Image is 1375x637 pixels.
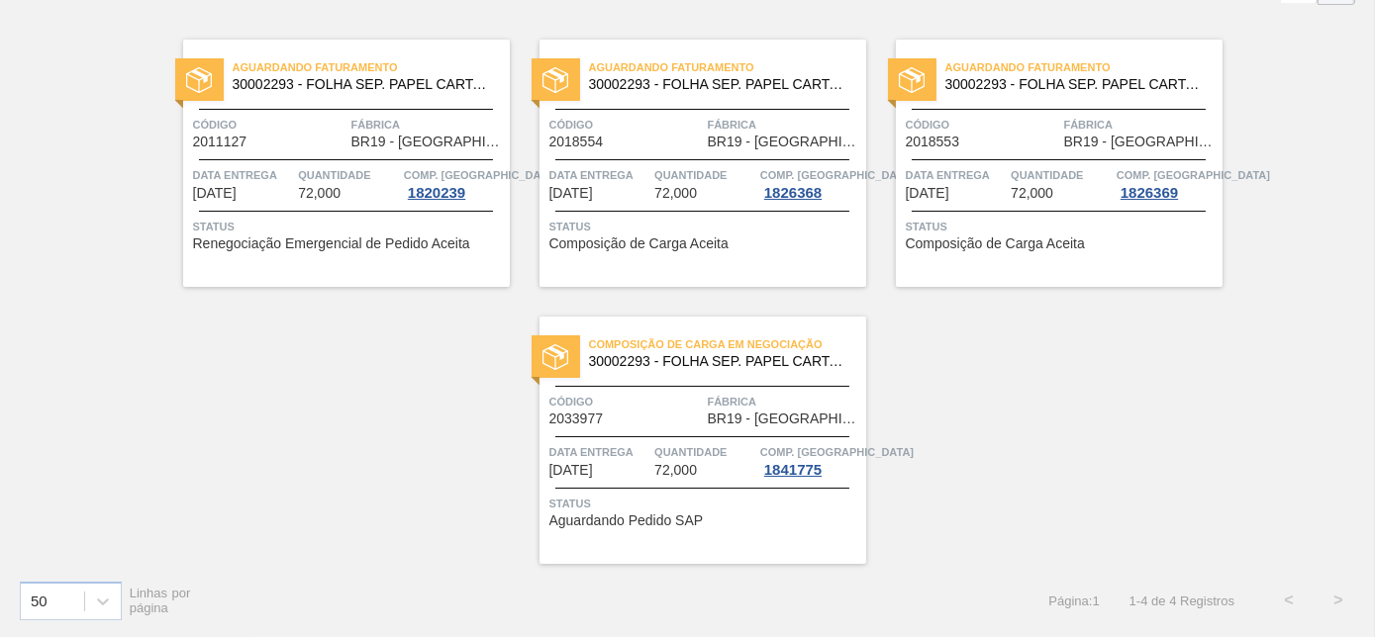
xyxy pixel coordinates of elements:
a: Comp. [GEOGRAPHIC_DATA]1826368 [760,165,861,201]
span: Aguardando Faturamento [233,57,510,77]
div: 50 [31,592,48,609]
span: Aguardando Faturamento [589,57,866,77]
span: 29/10/2025 [549,463,593,478]
span: 16/09/2025 [193,186,237,201]
a: statusAguardando Faturamento30002293 - FOLHA SEP. PAPEL CARTAO 1200x1000M 350gCódigo2018554Fábric... [510,40,866,287]
span: Comp. Carga [760,442,914,462]
a: statusAguardando Faturamento30002293 - FOLHA SEP. PAPEL CARTAO 1200x1000M 350gCódigo2011127Fábric... [153,40,510,287]
span: 2033977 [549,411,604,426]
span: Data entrega [906,165,1007,185]
span: Quantidade [1011,165,1112,185]
a: Comp. [GEOGRAPHIC_DATA]1820239 [404,165,505,201]
span: Fábrica [351,115,505,135]
span: Código [549,392,703,411]
a: statusAguardando Faturamento30002293 - FOLHA SEP. PAPEL CARTAO 1200x1000M 350gCódigo2018553Fábric... [866,40,1223,287]
span: Aguardando Faturamento [945,57,1223,77]
span: 72,000 [298,186,341,201]
span: 30/09/2025 [549,186,593,201]
span: Comp. Carga [404,165,557,185]
span: Quantidade [654,165,755,185]
div: 1841775 [760,462,826,478]
span: Status [193,217,505,236]
span: Código [193,115,346,135]
img: status [542,67,568,93]
span: 2018554 [549,135,604,149]
span: Status [549,494,861,513]
span: Data entrega [549,165,650,185]
span: BR19 - Nova Rio [351,135,505,149]
a: Comp. [GEOGRAPHIC_DATA]1841775 [760,442,861,478]
span: Quantidade [654,442,755,462]
span: Comp. Carga [1117,165,1270,185]
span: Página : 1 [1048,593,1099,608]
span: 72,000 [654,463,697,478]
span: Fábrica [708,115,861,135]
span: Linhas por página [130,586,191,615]
img: status [542,344,568,370]
span: 03/10/2025 [906,186,949,201]
a: statusComposição de Carga em Negociação30002293 - FOLHA SEP. PAPEL CARTAO 1200x1000M 350gCódigo20... [510,317,866,564]
span: 30002293 - FOLHA SEP. PAPEL CARTAO 1200x1000M 350g [945,77,1207,92]
span: Renegociação Emergencial de Pedido Aceita [193,236,470,251]
span: 72,000 [1011,186,1053,201]
span: Composição de Carga Aceita [549,236,729,251]
span: Fábrica [1064,115,1218,135]
div: 1826368 [760,185,826,201]
span: Aguardando Pedido SAP [549,513,704,528]
span: 72,000 [654,186,697,201]
button: > [1314,576,1363,625]
span: Código [906,115,1059,135]
button: < [1264,576,1314,625]
span: 1 - 4 de 4 Registros [1129,593,1234,608]
span: Composição de Carga em Negociação [589,334,866,354]
a: Comp. [GEOGRAPHIC_DATA]1826369 [1117,165,1218,201]
img: status [186,67,212,93]
span: Composição de Carga Aceita [906,236,1085,251]
img: status [899,67,925,93]
span: Quantidade [298,165,399,185]
div: 1820239 [404,185,469,201]
span: 2018553 [906,135,960,149]
span: Fábrica [708,392,861,411]
span: Data entrega [549,442,650,462]
span: 30002293 - FOLHA SEP. PAPEL CARTAO 1200x1000M 350g [589,354,850,369]
span: BR19 - Nova Rio [708,411,861,426]
span: 2011127 [193,135,247,149]
span: BR19 - Nova Rio [708,135,861,149]
span: Comp. Carga [760,165,914,185]
span: 30002293 - FOLHA SEP. PAPEL CARTAO 1200x1000M 350g [589,77,850,92]
span: BR19 - Nova Rio [1064,135,1218,149]
span: Status [906,217,1218,236]
span: 30002293 - FOLHA SEP. PAPEL CARTAO 1200x1000M 350g [233,77,494,92]
span: Data entrega [193,165,294,185]
span: Código [549,115,703,135]
div: 1826369 [1117,185,1182,201]
span: Status [549,217,861,236]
